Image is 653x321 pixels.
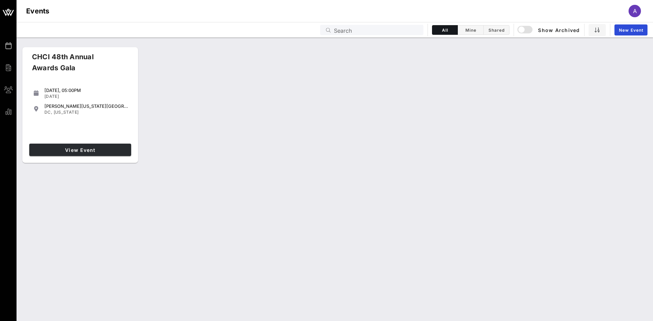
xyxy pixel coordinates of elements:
div: CHCI 48th Annual Awards Gala [27,51,124,79]
div: [PERSON_NAME][US_STATE][GEOGRAPHIC_DATA] [44,103,128,109]
span: DC, [44,110,52,115]
button: All [432,25,458,35]
div: A [629,5,641,17]
span: All [436,28,453,33]
span: Shared [488,28,505,33]
span: New Event [619,28,643,33]
button: Shared [484,25,509,35]
span: View Event [32,147,128,153]
span: [US_STATE] [54,110,79,115]
h1: Events [26,6,50,17]
span: A [633,8,637,14]
button: Show Archived [518,24,580,36]
button: Mine [458,25,484,35]
div: [DATE], 05:00PM [44,87,128,93]
a: View Event [29,144,131,156]
span: Mine [462,28,479,33]
span: Show Archived [518,26,580,34]
a: New Event [614,24,647,35]
div: [DATE] [44,94,128,99]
